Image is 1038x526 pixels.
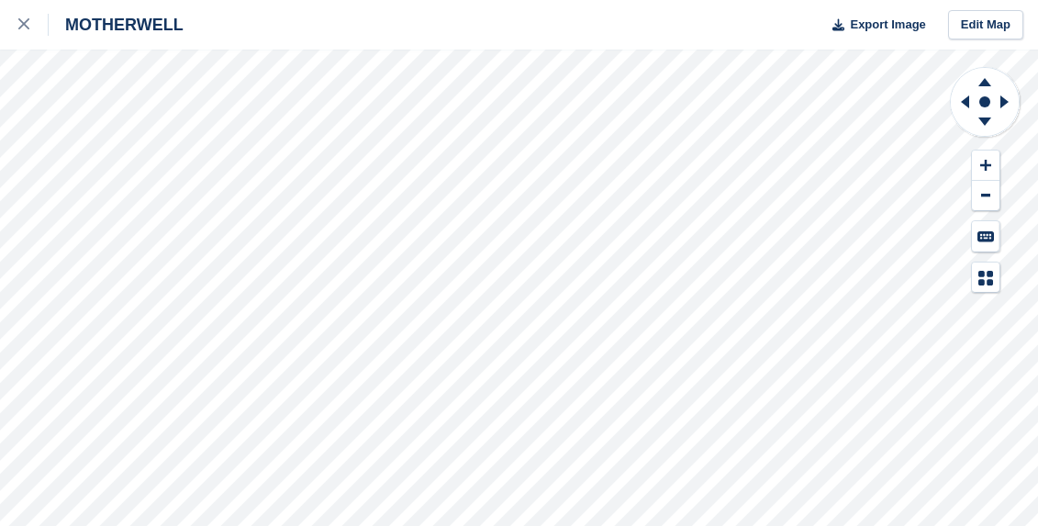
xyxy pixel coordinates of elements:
button: Export Image [821,10,926,40]
button: Keyboard Shortcuts [972,221,999,252]
button: Zoom Out [972,181,999,211]
div: MOTHERWELL [49,14,184,36]
span: Export Image [850,16,925,34]
button: Zoom In [972,151,999,181]
button: Map Legend [972,263,999,293]
a: Edit Map [948,10,1023,40]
